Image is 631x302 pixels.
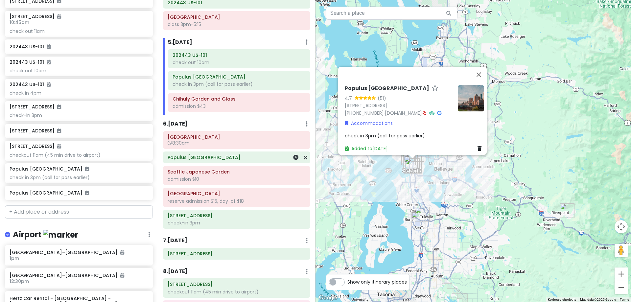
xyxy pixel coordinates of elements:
span: 10:45am [10,19,29,26]
img: Picture of the place [458,85,484,111]
div: Pike Place Market [401,152,420,172]
i: Added to itinerary [120,250,124,255]
span: 12:30pm [10,278,29,285]
span: 8:30am [168,140,190,146]
div: Populus Seattle [401,153,424,176]
h6: Populus Seattle [168,154,306,160]
i: Added to itinerary [57,105,61,109]
h6: 8 . [DATE] [163,268,188,275]
div: checkout 11am (45 min drive to airport) [10,152,148,158]
a: [PHONE_NUMBER] [345,110,384,116]
span: 1pm [10,255,19,262]
h6: 49010 SE Middle Fork Rd [168,251,306,257]
div: (51) [378,94,386,102]
h6: 6 . [DATE] [163,121,188,128]
i: Added to itinerary [85,191,89,195]
h6: [STREET_ADDRESS] [10,13,61,19]
div: check-in 3pm [168,220,306,226]
a: [DOMAIN_NAME] [385,110,422,116]
div: · · [345,85,453,117]
i: Added to itinerary [47,44,51,49]
div: Seattle–Tacoma International Airport [409,209,429,229]
div: check out 10am [10,68,148,74]
h6: 202443 US-101 [10,59,51,65]
a: Added to[DATE] [345,145,388,151]
h6: 202443 US-101 [173,52,306,58]
img: Google [317,293,339,302]
i: Added to itinerary [47,60,51,64]
h6: [GEOGRAPHIC_DATA]–[GEOGRAPHIC_DATA] [10,272,148,278]
i: Added to itinerary [57,144,61,149]
a: Remove from day [304,154,307,161]
div: reserve admission $15, day-of $18 [168,198,306,204]
i: Google Maps [437,111,441,115]
div: Hertz Car Rental - Seatac - Seattle-tacoma International Airport (SEA) [412,204,432,224]
div: check in 3pm (call for poss earlier) [173,81,306,87]
a: Accommodations [345,119,393,127]
span: check in 3pm (call for poss earlier) [345,132,425,139]
h4: Airport [13,229,78,240]
a: Open this area in Google Maps (opens a new window) [317,293,339,302]
div: check out 10am [173,59,306,65]
h6: Populus [GEOGRAPHIC_DATA] [10,190,148,196]
div: checkout 11am (45 min drive to airport) [168,289,306,295]
h6: 49010 SE Middle Fork Rd [168,281,306,287]
i: Tripadvisor [429,111,434,115]
button: Close [471,67,487,82]
div: check-in 3pm [10,112,148,118]
h6: [STREET_ADDRESS] [10,143,61,149]
h6: Populus Seattle [173,74,306,80]
h6: 202443 US-101 [10,44,148,50]
h6: Populus [GEOGRAPHIC_DATA] [10,166,89,172]
i: Added to itinerary [57,14,61,19]
i: Added to itinerary [47,82,51,87]
button: Zoom in [615,267,628,281]
h6: Seattle Asian Art Museum [168,191,306,197]
div: admission $10 [168,176,306,182]
div: class 3pm-5:15 [168,21,306,27]
a: Set a time [293,154,298,161]
h6: Chihuly Garden and Glass [173,96,306,102]
img: marker [43,230,78,240]
a: Terms (opens in new tab) [620,298,629,301]
h6: Harvard University [168,14,306,20]
i: Added to itinerary [120,273,124,278]
div: 4.7 [345,94,355,102]
h6: [STREET_ADDRESS] [10,128,148,134]
span: Map data ©2025 Google [580,298,616,301]
a: [STREET_ADDRESS] [345,102,387,109]
span: Show only itinerary places [347,278,407,286]
div: check in 4pm [10,90,148,96]
h6: 49010 SE Middle Fork Rd [168,213,306,219]
h6: Populus [GEOGRAPHIC_DATA] [345,85,429,92]
button: Zoom out [615,281,628,294]
i: Added to itinerary [57,128,61,133]
h6: Seattle Japanese Garden [168,169,306,175]
h6: [GEOGRAPHIC_DATA]–[GEOGRAPHIC_DATA] [10,249,148,255]
a: Delete place [478,145,484,152]
h6: Pike Place Market [168,134,306,140]
div: 49010 SE Middle Fork Rd [557,201,577,221]
h6: [STREET_ADDRESS] [10,104,61,110]
input: Search a place [326,7,457,20]
a: Star place [432,85,438,92]
div: check out 11am [10,28,148,34]
button: Drag Pegman onto the map to open Street View [615,244,628,257]
button: Keyboard shortcuts [548,297,576,302]
button: Map camera controls [615,220,628,233]
div: Chihuly Garden and Glass [399,148,418,168]
div: check in 3pm (call for poss earlier) [10,174,148,180]
i: Added to itinerary [85,167,89,171]
input: + Add place or address [5,205,153,219]
div: admission $43 [173,103,306,109]
h6: 202443 US-101 [10,81,51,87]
h6: 5 . [DATE] [168,39,192,46]
h6: 7 . [DATE] [163,237,187,244]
